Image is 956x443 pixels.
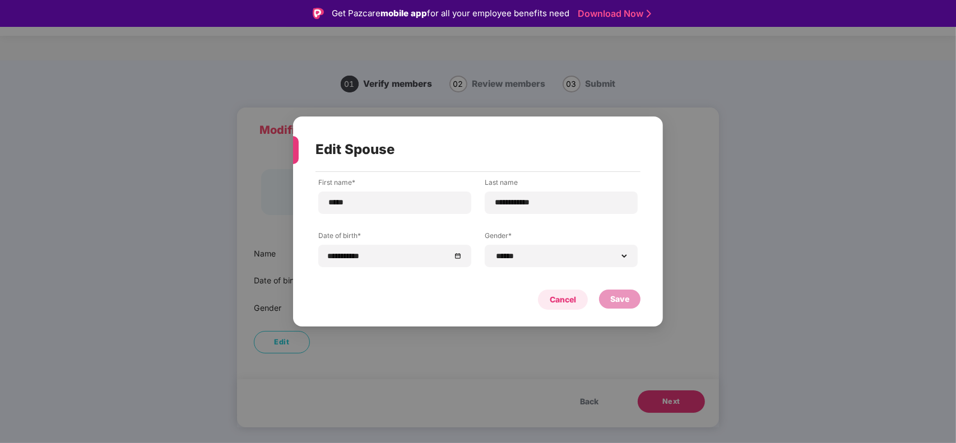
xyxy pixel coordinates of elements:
img: Logo [313,8,324,19]
div: Get Pazcare for all your employee benefits need [332,7,569,20]
label: Last name [485,178,638,192]
label: Date of birth* [318,231,471,245]
div: Cancel [550,293,576,306]
div: Edit Spouse [315,128,614,171]
label: Gender* [485,231,638,245]
a: Download Now [578,8,648,20]
label: First name* [318,178,471,192]
img: Stroke [647,8,651,20]
div: Save [610,293,629,305]
strong: mobile app [380,8,427,18]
